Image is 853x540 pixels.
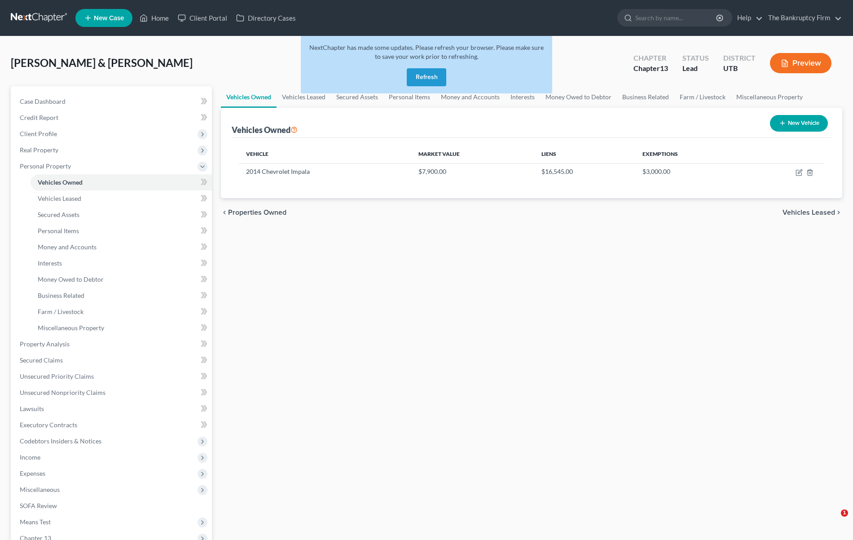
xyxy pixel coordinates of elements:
[31,320,212,336] a: Miscellaneous Property
[228,209,286,216] span: Properties Owned
[277,86,331,108] a: Vehicles Leased
[13,93,212,110] a: Case Dashboard
[764,10,842,26] a: The Bankruptcy Firm
[31,174,212,190] a: Vehicles Owned
[38,243,97,251] span: Money and Accounts
[232,10,300,26] a: Directory Cases
[38,195,81,202] span: Vehicles Leased
[31,255,212,271] a: Interests
[20,518,51,526] span: Means Test
[135,10,173,26] a: Home
[770,115,828,132] button: New Vehicle
[38,227,79,235] span: Personal Items
[31,304,212,320] a: Farm / Livestock
[20,97,66,105] span: Case Dashboard
[682,53,709,63] div: Status
[20,405,44,412] span: Lawsuits
[13,352,212,368] a: Secured Claims
[534,163,635,180] td: $16,545.00
[38,259,62,267] span: Interests
[20,114,58,121] span: Credit Report
[13,417,212,433] a: Executory Contracts
[723,53,756,63] div: District
[38,324,104,332] span: Miscellaneous Property
[20,486,60,493] span: Miscellaneous
[633,63,668,74] div: Chapter
[617,86,674,108] a: Business Related
[309,44,544,60] span: NextChapter has made some updates. Please refresh your browser. Please make sure to save your wor...
[31,288,212,304] a: Business Related
[682,63,709,74] div: Lead
[841,509,848,517] span: 1
[232,124,298,135] div: Vehicles Owned
[13,336,212,352] a: Property Analysis
[20,421,77,429] span: Executory Contracts
[13,385,212,401] a: Unsecured Nonpriority Claims
[783,209,835,216] span: Vehicles Leased
[407,68,446,86] button: Refresh
[635,145,745,163] th: Exemptions
[660,64,668,72] span: 13
[822,509,844,531] iframe: Intercom live chat
[13,498,212,514] a: SOFA Review
[633,53,668,63] div: Chapter
[635,163,745,180] td: $3,000.00
[20,162,71,170] span: Personal Property
[221,209,286,216] button: chevron_left Properties Owned
[411,145,534,163] th: Market Value
[723,63,756,74] div: UTB
[31,223,212,239] a: Personal Items
[173,10,232,26] a: Client Portal
[38,292,84,299] span: Business Related
[239,145,411,163] th: Vehicle
[20,146,58,154] span: Real Property
[534,145,635,163] th: Liens
[731,86,808,108] a: Miscellaneous Property
[770,53,831,73] button: Preview
[31,271,212,288] a: Money Owed to Debtor
[13,368,212,385] a: Unsecured Priority Claims
[38,275,104,283] span: Money Owed to Debtor
[221,86,277,108] a: Vehicles Owned
[20,340,70,348] span: Property Analysis
[221,209,228,216] i: chevron_left
[835,209,842,216] i: chevron_right
[20,469,45,477] span: Expenses
[20,389,106,396] span: Unsecured Nonpriority Claims
[20,453,40,461] span: Income
[540,86,617,108] a: Money Owed to Debtor
[783,209,842,216] button: Vehicles Leased chevron_right
[411,163,534,180] td: $7,900.00
[20,502,57,509] span: SOFA Review
[733,10,763,26] a: Help
[20,356,63,364] span: Secured Claims
[38,308,84,315] span: Farm / Livestock
[38,178,83,186] span: Vehicles Owned
[31,207,212,223] a: Secured Assets
[94,15,124,22] span: New Case
[20,372,94,380] span: Unsecured Priority Claims
[31,190,212,207] a: Vehicles Leased
[239,163,411,180] td: 2014 Chevrolet Impala
[20,437,101,445] span: Codebtors Insiders & Notices
[13,401,212,417] a: Lawsuits
[31,239,212,255] a: Money and Accounts
[11,56,193,69] span: [PERSON_NAME] & [PERSON_NAME]
[20,130,57,137] span: Client Profile
[635,9,717,26] input: Search by name...
[674,86,731,108] a: Farm / Livestock
[13,110,212,126] a: Credit Report
[38,211,79,218] span: Secured Assets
